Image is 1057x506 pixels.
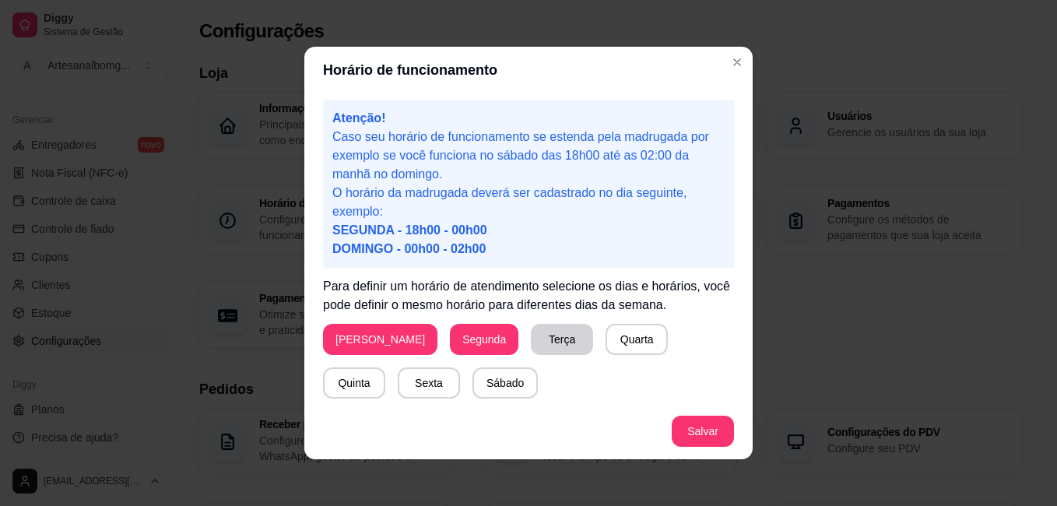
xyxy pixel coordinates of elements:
[323,367,385,399] button: Quinta
[323,277,734,314] p: Para definir um horário de atendimento selecione os dias e horários, você pode definir o mesmo ho...
[672,416,734,447] button: Salvar
[332,242,486,255] span: DOMINGO - 00h00 - 02h00
[332,223,487,237] span: SEGUNDA - 18h00 - 00h00
[725,50,750,75] button: Close
[450,324,518,355] button: Segunda
[304,47,753,93] header: Horário de funcionamento
[323,324,437,355] button: [PERSON_NAME]
[398,367,460,399] button: Sexta
[332,128,725,184] p: Caso seu horário de funcionamento se estenda pela madrugada por exemplo se você funciona no sábad...
[472,367,538,399] button: Sábado
[332,109,725,128] p: Atenção!
[606,324,668,355] button: Quarta
[332,184,725,258] p: O horário da madrugada deverá ser cadastrado no dia seguinte, exemplo:
[531,324,593,355] button: Terça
